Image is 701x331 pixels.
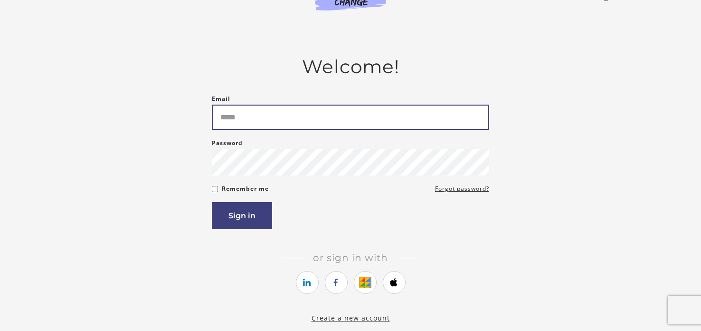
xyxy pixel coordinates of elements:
[296,271,319,294] a: https://courses.thinkific.com/users/auth/linkedin?ss%5Breferral%5D=&ss%5Buser_return_to%5D=&ss%5B...
[212,93,230,105] label: Email
[354,271,377,294] a: https://courses.thinkific.com/users/auth/google?ss%5Breferral%5D=&ss%5Buser_return_to%5D=&ss%5Bvi...
[383,271,406,294] a: https://courses.thinkific.com/users/auth/apple?ss%5Breferral%5D=&ss%5Buser_return_to%5D=&ss%5Bvis...
[212,137,243,149] label: Password
[305,252,396,263] span: Or sign in with
[212,56,489,78] h2: Welcome!
[325,271,348,294] a: https://courses.thinkific.com/users/auth/facebook?ss%5Breferral%5D=&ss%5Buser_return_to%5D=&ss%5B...
[435,183,489,195] a: Forgot password?
[212,202,272,229] button: Sign in
[222,183,269,195] label: Remember me
[312,313,390,322] a: Create a new account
